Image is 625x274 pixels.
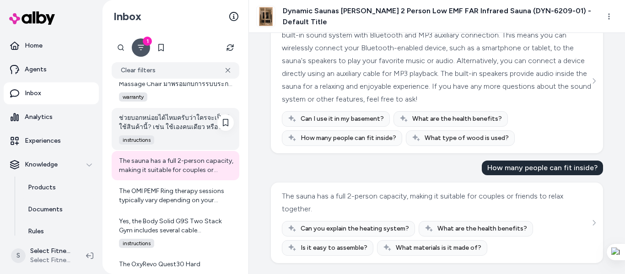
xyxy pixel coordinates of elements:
button: See more [588,217,599,228]
span: Is it easy to assemble? [301,243,367,253]
button: Filter [132,38,150,57]
div: ช่วยบอกหน่อยได้ไหมครับว่าใครจะเป็นผู้ใช้สินค้านี้? เช่น ใช้เองคนเดียว หรือใช้ร่วมกับคนอื่น? จะช่ว... [119,113,234,132]
button: Refresh [221,38,239,57]
a: Home [4,35,99,57]
button: SSelect Fitness ShopifySelect Fitness [5,241,79,270]
div: The sauna has a full 2-person capacity, making it suitable for couples or friends to relax together. [282,190,592,215]
p: Products [28,183,56,192]
div: How many people can fit inside? [482,161,603,175]
div: Yes, the Body Solid G9S Two Stack Gym includes several cable attachments and accessories to start... [119,217,234,235]
p: Analytics [25,113,53,122]
h2: Inbox [113,10,141,23]
a: Experiences [4,130,99,152]
div: The sauna has a full 2-person capacity, making it suitable for couples or friends to relax together. [119,156,234,175]
span: instructions [119,135,154,145]
span: Can you explain the heating system? [301,224,409,233]
button: Knowledge [4,154,99,176]
span: What are the health benefits? [412,114,502,124]
a: Products [19,177,99,199]
a: ช่วยบอกหน่อยได้ไหมครับว่าใครจะเป็นผู้ใช้สินค้านี้? เช่น ใช้เองคนเดียว หรือใช้ร่วมกับคนอื่น? จะช่ว... [112,108,239,150]
span: S [11,248,26,263]
span: What type of wood is used? [425,134,509,143]
a: The OMI PEMF Ring therapy sessions typically vary depending on your personal needs and the progra... [112,181,239,210]
p: Select Fitness Shopify [30,247,71,256]
a: Inbox [4,82,99,104]
p: Documents [28,205,63,214]
a: Rules [19,220,99,242]
span: What materials is it made of? [396,243,481,253]
a: เก้าอี้นวด Osaki OS-Pro DuoMax 4D Massage Chair มาพร้อมกับการรับประกัน 5 ปี โดยมีรายละเอียดเป็น 3... [112,65,239,107]
span: Select Fitness [30,256,71,265]
p: Agents [25,65,47,74]
a: Documents [19,199,99,220]
p: Knowledge [25,160,58,169]
div: The Dynamic Saunas [PERSON_NAME] 2 Person Low EMF FAR Infrared Sauna features a built-in sound sy... [282,16,592,106]
span: What are the health benefits? [437,224,527,233]
h3: Dynamic Saunas [PERSON_NAME] 2 Person Low EMF FAR Infrared Sauna (DYN-6209-01) - Default Title [283,5,593,27]
p: Experiences [25,136,61,145]
p: Inbox [25,89,41,98]
img: Dynamic-Santiago-Sauna.jpg [257,6,275,27]
button: Clear filters [112,62,239,79]
a: Agents [4,59,99,81]
span: instructions [119,239,154,248]
a: The sauna has a full 2-person capacity, making it suitable for couples or friends to relax together. [112,151,239,180]
button: See more [588,75,599,86]
span: Can I use it in my basement? [301,114,384,124]
a: Yes, the Body Solid G9S Two Stack Gym includes several cable attachments and accessories to start... [112,211,239,253]
span: How many people can fit inside? [301,134,396,143]
div: 1 [143,37,152,46]
div: The OMI PEMF Ring therapy sessions typically vary depending on your personal needs and the progra... [119,187,234,205]
a: Analytics [4,106,99,128]
img: alby Logo [9,11,55,25]
p: Rules [28,227,44,236]
p: Home [25,41,43,50]
span: warranty [119,92,147,102]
